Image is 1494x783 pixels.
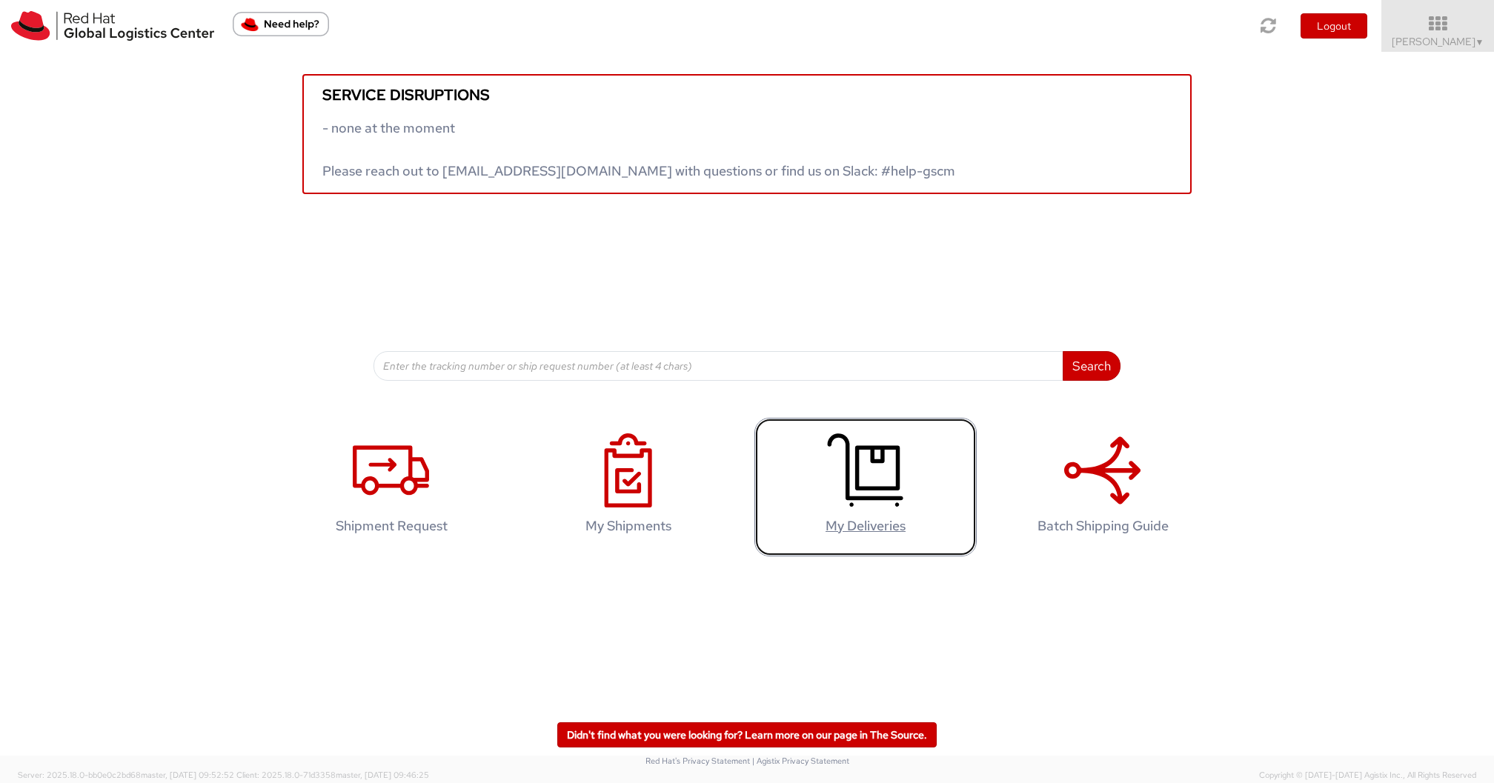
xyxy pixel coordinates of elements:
[336,770,429,780] span: master, [DATE] 09:46:25
[770,519,961,533] h4: My Deliveries
[322,119,955,179] span: - none at the moment Please reach out to [EMAIL_ADDRESS][DOMAIN_NAME] with questions or find us o...
[18,770,234,780] span: Server: 2025.18.0-bb0e0c2bd68
[752,756,849,766] a: | Agistix Privacy Statement
[992,418,1214,556] a: Batch Shipping Guide
[296,519,487,533] h4: Shipment Request
[1475,36,1484,48] span: ▼
[373,351,1063,381] input: Enter the tracking number or ship request number (at least 4 chars)
[233,12,329,36] button: Need help?
[1392,35,1484,48] span: [PERSON_NAME]
[645,756,750,766] a: Red Hat's Privacy Statement
[754,418,977,556] a: My Deliveries
[1259,770,1476,782] span: Copyright © [DATE]-[DATE] Agistix Inc., All Rights Reserved
[1301,13,1367,39] button: Logout
[11,11,214,41] img: rh-logistics-00dfa346123c4ec078e1.svg
[1007,519,1198,533] h4: Batch Shipping Guide
[533,519,724,533] h4: My Shipments
[322,87,1172,103] h5: Service disruptions
[557,722,937,747] a: Didn't find what you were looking for? Learn more on our page in The Source.
[302,74,1192,194] a: Service disruptions - none at the moment Please reach out to [EMAIL_ADDRESS][DOMAIN_NAME] with qu...
[236,770,429,780] span: Client: 2025.18.0-71d3358
[280,418,502,556] a: Shipment Request
[1063,351,1120,381] button: Search
[141,770,234,780] span: master, [DATE] 09:52:52
[517,418,740,556] a: My Shipments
